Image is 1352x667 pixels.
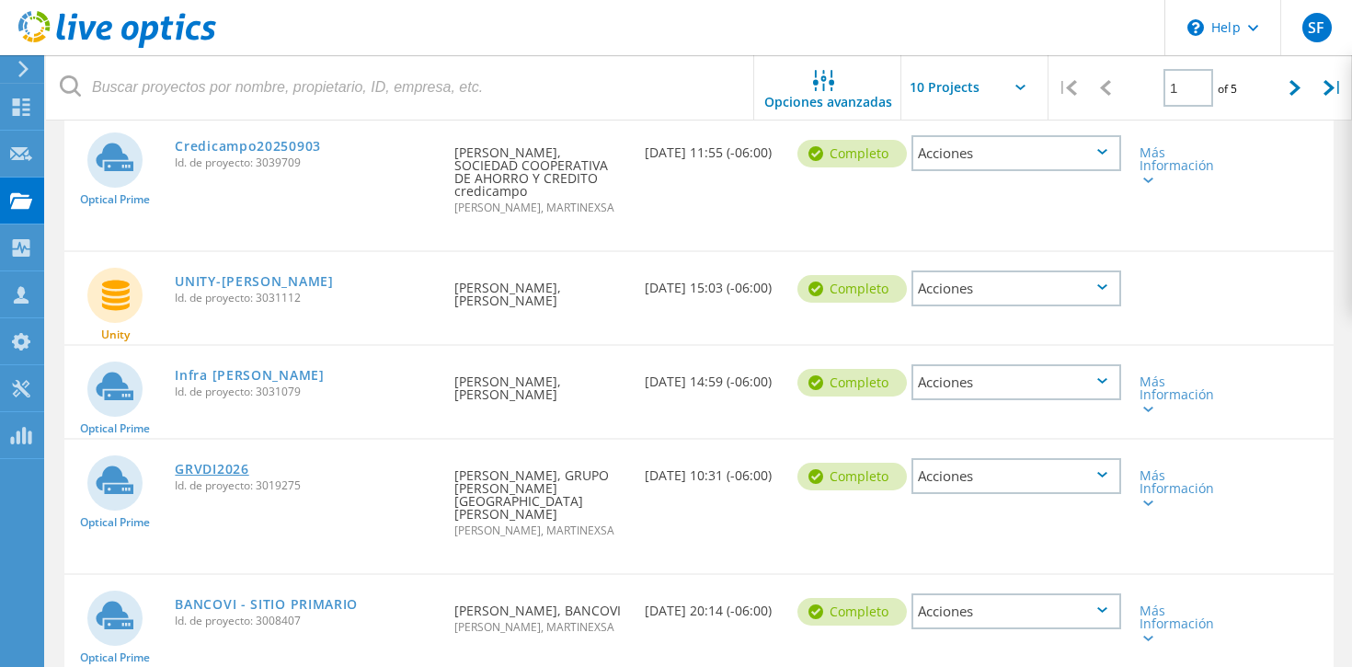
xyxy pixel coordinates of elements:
[175,140,321,153] a: Credicampo20250903
[1048,55,1086,121] div: |
[175,463,248,476] a: GRVDI2026
[797,275,907,303] div: completo
[1140,604,1222,643] div: Más Información
[175,293,436,304] span: Id. de proyecto: 3031112
[1140,469,1222,508] div: Más Información
[911,458,1121,494] div: Acciones
[454,525,626,536] span: [PERSON_NAME], MARTINEXSA
[445,440,636,555] div: [PERSON_NAME], GRUPO [PERSON_NAME] [GEOGRAPHIC_DATA][PERSON_NAME]
[797,369,907,397] div: completo
[175,275,333,288] a: UNITY-[PERSON_NAME]
[445,117,636,232] div: [PERSON_NAME], SOCIEDAD COOPERATIVA DE AHORRO Y CREDITO credicampo
[46,55,755,120] input: Buscar proyectos por nombre, propietario, ID, empresa, etc.
[80,423,150,434] span: Optical Prime
[911,364,1121,400] div: Acciones
[636,117,788,178] div: [DATE] 11:55 (-06:00)
[797,140,907,167] div: completo
[1218,81,1237,97] span: of 5
[636,440,788,500] div: [DATE] 10:31 (-06:00)
[764,96,892,109] span: Opciones avanzadas
[797,598,907,626] div: completo
[911,135,1121,171] div: Acciones
[445,575,636,651] div: [PERSON_NAME], BANCOVI
[1314,55,1352,121] div: |
[175,598,358,611] a: BANCOVI - SITIO PRIMARIO
[101,329,130,340] span: Unity
[454,622,626,633] span: [PERSON_NAME], MARTINEXSA
[636,346,788,407] div: [DATE] 14:59 (-06:00)
[80,517,150,528] span: Optical Prime
[911,270,1121,306] div: Acciones
[175,615,436,627] span: Id. de proyecto: 3008407
[636,252,788,313] div: [DATE] 15:03 (-06:00)
[1140,375,1222,414] div: Más Información
[797,463,907,490] div: completo
[175,157,436,168] span: Id. de proyecto: 3039709
[636,575,788,636] div: [DATE] 20:14 (-06:00)
[454,202,626,213] span: [PERSON_NAME], MARTINEXSA
[1140,146,1222,185] div: Más Información
[1187,19,1204,36] svg: \n
[911,593,1121,629] div: Acciones
[18,39,216,52] a: Live Optics Dashboard
[175,386,436,397] span: Id. de proyecto: 3031079
[445,346,636,420] div: [PERSON_NAME], [PERSON_NAME]
[80,652,150,663] span: Optical Prime
[80,194,150,205] span: Optical Prime
[175,480,436,491] span: Id. de proyecto: 3019275
[1308,20,1324,35] span: SF
[445,252,636,326] div: [PERSON_NAME], [PERSON_NAME]
[175,369,324,382] a: Infra [PERSON_NAME]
